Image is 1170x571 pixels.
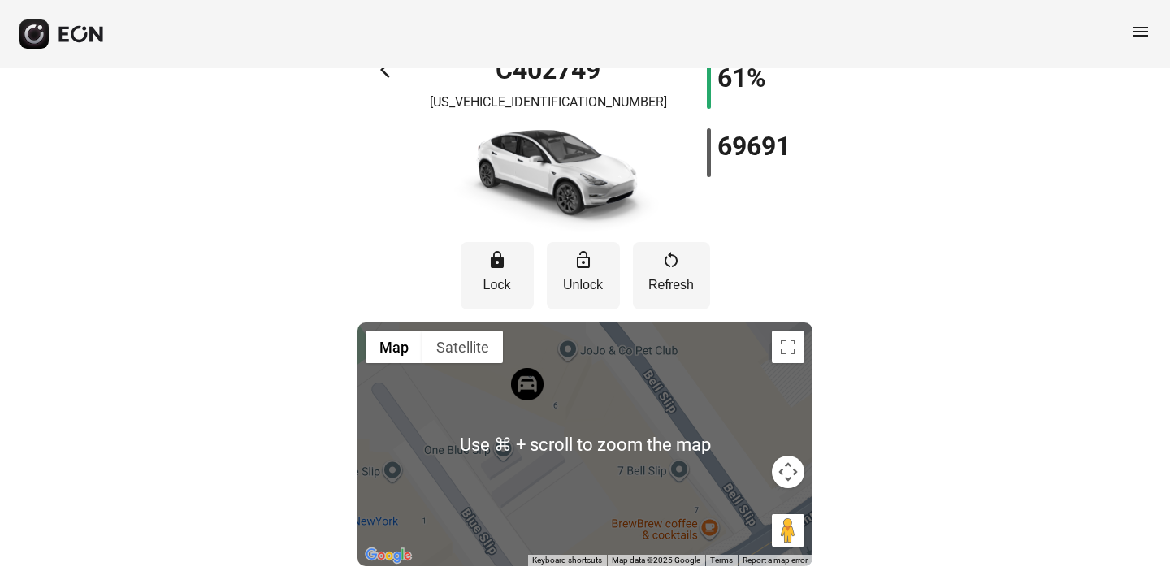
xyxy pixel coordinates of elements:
span: restart_alt [661,250,681,270]
p: Lock [469,275,526,295]
span: menu [1131,22,1150,41]
a: Report a map error [743,556,808,565]
button: Map camera controls [772,456,804,488]
span: lock [487,250,507,270]
button: Unlock [547,242,620,309]
p: Unlock [555,275,612,295]
p: Refresh [641,275,702,295]
span: Map data ©2025 Google [612,556,700,565]
button: Keyboard shortcuts [532,555,602,566]
a: Terms (opens in new tab) [710,556,733,565]
button: Toggle fullscreen view [772,331,804,363]
button: Drag Pegman onto the map to open Street View [772,514,804,547]
h1: 61% [717,68,766,88]
span: lock_open [574,250,593,270]
h1: 69691 [717,136,791,156]
button: Refresh [633,242,710,309]
img: Google [362,545,415,566]
a: Open this area in Google Maps (opens a new window) [362,545,415,566]
button: Lock [461,242,534,309]
button: Show satellite imagery [422,331,503,363]
button: Show street map [366,331,422,363]
span: arrow_back_ios [380,60,400,80]
h1: C402749 [496,60,600,80]
img: car [435,119,662,232]
p: [US_VEHICLE_IDENTIFICATION_NUMBER] [430,93,667,112]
